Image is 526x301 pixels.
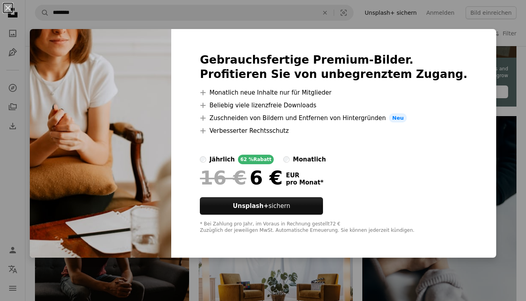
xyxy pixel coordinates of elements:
[200,197,323,215] button: Unsplash+sichern
[389,113,407,123] span: Neu
[209,155,235,164] div: jährlich
[200,156,206,163] input: jährlich62 %Rabatt
[200,113,468,123] li: Zuschneiden von Bildern und Entfernen von Hintergründen
[293,155,326,164] div: monatlich
[200,101,468,110] li: Beliebig viele lizenzfreie Downloads
[200,53,468,82] h2: Gebrauchsfertige Premium-Bilder. Profitieren Sie von unbegrenztem Zugang.
[200,88,468,97] li: Monatlich neue Inhalte nur für Mitglieder
[200,126,468,136] li: Verbesserter Rechtsschutz
[286,172,324,179] span: EUR
[283,156,290,163] input: monatlich
[30,29,171,258] img: premium_photo-1665990294269-f1d6c35ab9d1
[200,221,468,234] div: * Bei Zahlung pro Jahr, im Voraus in Rechnung gestellt 72 € Zuzüglich der jeweiligen MwSt. Automa...
[286,179,324,186] span: pro Monat *
[200,167,282,188] div: 6 €
[233,202,269,210] strong: Unsplash+
[238,155,274,164] div: 62 % Rabatt
[200,167,246,188] span: 16 €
